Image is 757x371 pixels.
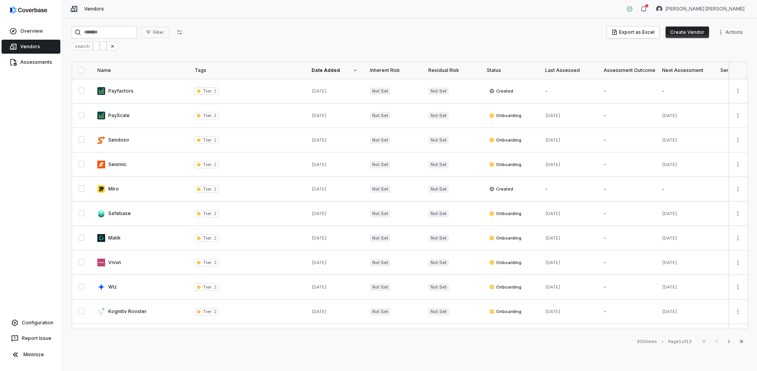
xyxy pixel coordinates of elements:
[312,137,327,143] span: [DATE]
[489,308,521,315] span: Onboarding
[370,259,391,266] span: Not Set
[428,210,449,217] span: Not Set
[732,208,744,219] button: More actions
[370,308,391,315] span: Not Set
[213,309,217,314] span: 2
[203,186,213,192] span: Tier :
[732,134,744,146] button: More actions
[312,186,327,192] span: [DATE]
[545,260,560,265] span: [DATE]
[651,3,749,15] button: Bastian Bartels avatar[PERSON_NAME] [PERSON_NAME]
[715,26,748,38] button: More actions
[370,185,391,193] span: Not Set
[72,42,93,51] div: search
[312,284,327,290] span: [DATE]
[637,339,657,345] div: 305 items
[213,113,217,118] span: 2
[597,152,656,177] td: -
[732,159,744,170] button: More actions
[545,309,560,314] span: [DATE]
[597,201,656,226] td: -
[370,112,391,119] span: Not Set
[370,210,391,217] span: Not Set
[370,87,391,95] span: Not Set
[140,26,169,38] button: Filter
[539,177,597,201] td: -
[732,257,744,268] button: More actions
[597,128,656,152] td: -
[487,67,533,73] div: Status
[656,6,662,12] img: Bastian Bartels avatar
[662,339,664,344] div: •
[662,162,677,167] span: [DATE]
[597,103,656,128] td: -
[665,26,709,38] button: Create Vendor
[545,137,560,143] span: [DATE]
[213,284,217,290] span: 2
[312,309,327,314] span: [DATE]
[732,183,744,195] button: More actions
[370,136,391,144] span: Not Set
[545,211,560,216] span: [DATE]
[3,316,59,330] a: Configuration
[2,24,60,38] a: Overview
[662,235,677,241] span: [DATE]
[668,339,692,345] div: Page 1 of 13
[213,88,217,94] span: 2
[489,161,521,168] span: Onboarding
[545,113,560,118] span: [DATE]
[312,67,357,73] div: Date Added
[732,85,744,97] button: More actions
[428,161,449,168] span: Not Set
[604,67,650,73] div: Assessment Outcome
[213,235,217,241] span: 2
[203,88,213,94] span: Tier :
[662,137,677,143] span: [DATE]
[732,281,744,293] button: More actions
[428,67,474,73] div: Residual Risk
[665,6,745,12] span: [PERSON_NAME] [PERSON_NAME]
[489,112,521,119] span: Onboarding
[10,6,47,14] img: logo-D7KZi-bG.svg
[312,211,327,216] span: [DATE]
[370,67,416,73] div: Inherent Risk
[597,275,656,299] td: -
[370,283,391,291] span: Not Set
[312,88,327,94] span: [DATE]
[489,284,521,290] span: Onboarding
[597,177,656,201] td: -
[662,113,677,118] span: [DATE]
[2,40,60,54] a: Vendors
[97,67,182,73] div: Name
[545,284,560,290] span: [DATE]
[545,235,560,241] span: [DATE]
[203,137,213,143] span: Tier :
[428,234,449,242] span: Not Set
[203,235,213,241] span: Tier :
[662,260,677,265] span: [DATE]
[539,79,597,103] td: -
[732,306,744,317] button: More actions
[656,79,714,103] td: -
[428,136,449,144] span: Not Set
[428,87,449,95] span: Not Set
[662,67,708,73] div: Next Assessment
[732,110,744,121] button: More actions
[213,260,217,265] span: 2
[203,284,213,290] span: Tier :
[489,210,521,217] span: Onboarding
[662,309,677,314] span: [DATE]
[370,234,391,242] span: Not Set
[312,113,327,118] span: [DATE]
[203,162,213,167] span: Tier :
[489,186,513,192] span: Created
[312,260,327,265] span: [DATE]
[312,235,327,241] span: [DATE]
[489,137,521,143] span: Onboarding
[203,211,213,216] span: Tier :
[545,67,591,73] div: Last Assessed
[597,299,656,324] td: -
[3,331,59,345] button: Report Issue
[203,260,213,265] span: Tier :
[428,259,449,266] span: Not Set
